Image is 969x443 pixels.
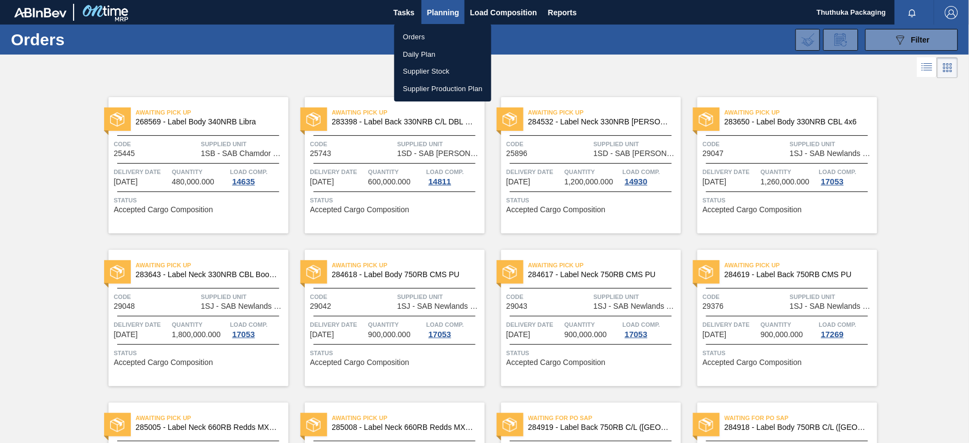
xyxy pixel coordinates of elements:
a: Supplier Production Plan [394,80,491,98]
a: Supplier Stock [394,63,491,80]
a: Orders [394,28,491,46]
a: Daily Plan [394,46,491,63]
